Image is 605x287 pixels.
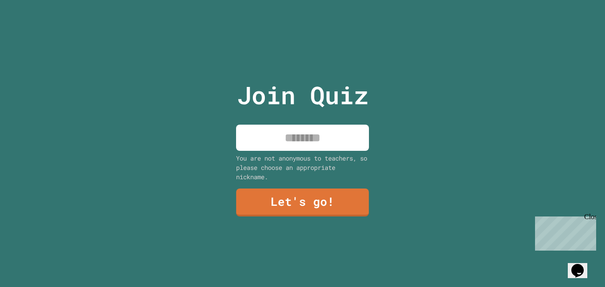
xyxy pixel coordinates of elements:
p: Join Quiz [237,77,368,114]
iframe: chat widget [568,252,596,278]
a: Let's go! [236,189,369,216]
div: Chat with us now!Close [4,4,61,56]
div: You are not anonymous to teachers, so please choose an appropriate nickname. [236,153,369,181]
iframe: chat widget [531,213,596,251]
